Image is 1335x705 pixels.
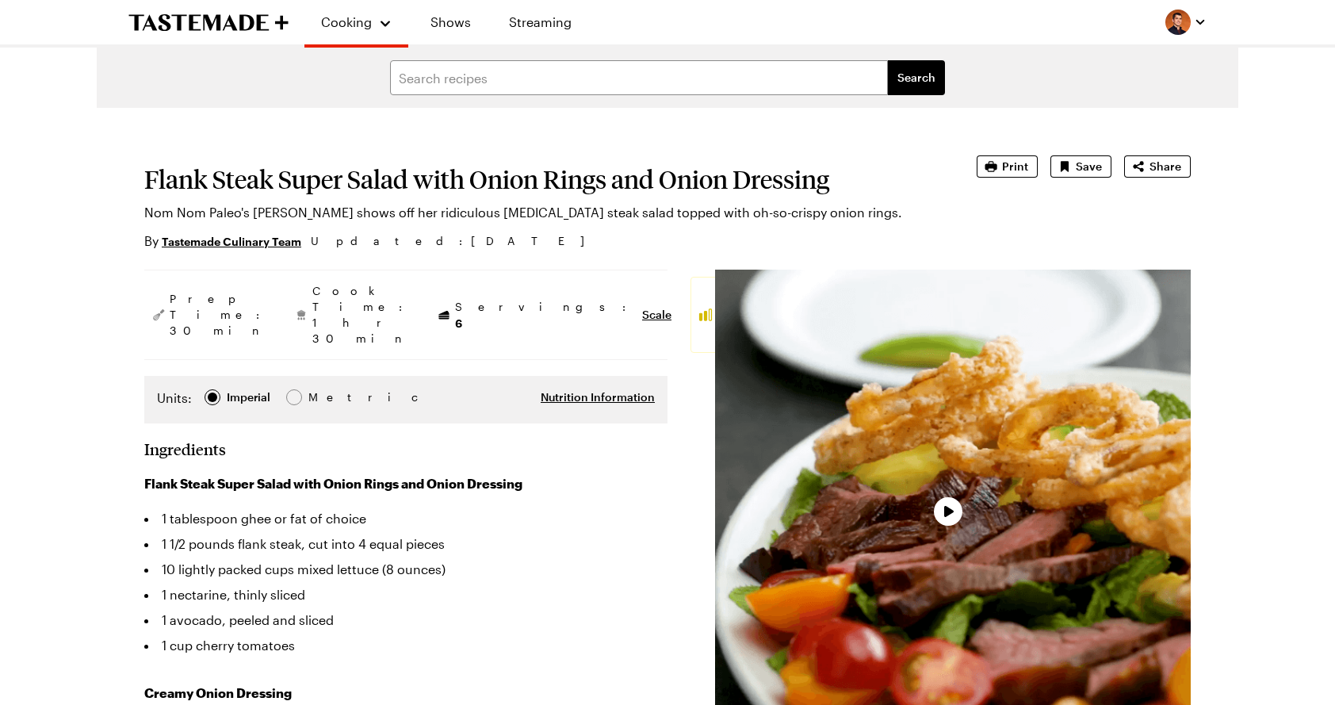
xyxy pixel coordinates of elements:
[311,232,600,250] span: Updated : [DATE]
[888,60,945,95] button: filters
[1149,159,1181,174] span: Share
[1076,159,1102,174] span: Save
[390,60,888,95] input: Search recipes
[1124,155,1191,178] button: Share
[312,283,411,347] span: Cook Time: 1 hr 30 min
[1002,159,1028,174] span: Print
[144,203,932,222] p: Nom Nom Paleo's [PERSON_NAME] shows off her ridiculous [MEDICAL_DATA] steak salad topped with oh-...
[144,474,667,493] h3: Flank Steak Super Salad with Onion Rings and Onion Dressing
[227,389,272,406] span: Imperial
[162,232,301,250] a: Tastemade Culinary Team
[934,497,962,526] button: Play Video
[308,389,343,406] span: Metric
[144,684,667,703] h3: Creamy Onion Dressing
[144,506,667,531] li: 1 tablespoon ghee or fat of choice
[144,633,667,658] li: 1 cup cherry tomatoes
[144,439,226,458] h2: Ingredients
[455,299,634,331] span: Servings:
[320,6,392,38] button: Cooking
[642,307,671,323] button: Scale
[977,155,1038,178] button: Print
[170,291,268,339] span: Prep Time: 30 min
[157,389,342,411] div: Imperial Metric
[144,232,301,251] p: By
[321,14,372,29] span: Cooking
[144,165,932,193] h1: Flank Steak Super Salad with Onion Rings and Onion Dressing
[144,582,667,607] li: 1 nectarine, thinly sliced
[455,315,462,330] span: 6
[1165,10,1191,35] img: Profile picture
[1165,10,1207,35] button: Profile picture
[144,531,667,557] li: 1 1/2 pounds flank steak, cut into 4 equal pieces
[541,389,655,405] button: Nutrition Information
[157,389,192,408] label: Units:
[1050,155,1111,178] button: Save recipe
[897,70,935,86] span: Search
[128,13,289,32] a: To Tastemade Home Page
[227,389,270,406] div: Imperial
[144,607,667,633] li: 1 avocado, peeled and sliced
[144,557,667,582] li: 10 lightly packed cups mixed lettuce (8 ounces)
[308,389,342,406] div: Metric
